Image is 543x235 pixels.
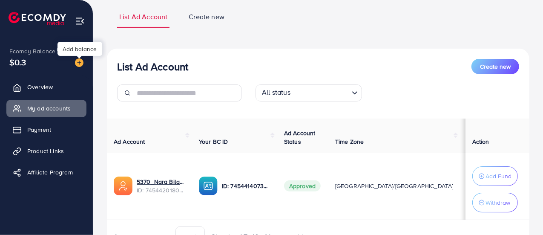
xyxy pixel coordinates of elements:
a: Product Links [6,142,86,160]
span: ID: 7454420180052131856 [137,186,185,194]
img: menu [75,16,85,26]
span: All status [260,86,292,99]
a: Affiliate Program [6,164,86,181]
a: My ad accounts [6,100,86,117]
span: Create new [480,62,511,71]
button: Add Fund [472,166,518,186]
span: Create new [189,12,224,22]
img: image [75,58,83,67]
img: ic-ads-acc.e4c84228.svg [114,177,132,195]
span: Ad Account [114,137,145,146]
span: Affiliate Program [27,168,73,177]
span: Ecomdy Balance [9,47,55,55]
span: Ad Account Status [284,129,316,146]
a: 5370_Nara Bilal_1735617458004 [137,177,185,186]
span: [GEOGRAPHIC_DATA]/[GEOGRAPHIC_DATA] [335,182,454,190]
div: Search for option [256,84,362,102]
span: Time Zone [335,137,364,146]
span: My ad accounts [27,104,71,113]
p: ID: 7454414073346818064 [222,181,270,191]
span: List Ad Account [119,12,167,22]
p: Withdraw [486,197,510,208]
div: Add balance [57,42,102,56]
span: Action [472,137,489,146]
a: Overview [6,78,86,96]
span: Product Links [27,147,64,155]
iframe: Chat [507,197,537,229]
span: Approved [284,180,321,191]
a: Payment [6,121,86,138]
span: Overview [27,83,53,91]
img: ic-ba-acc.ded83a64.svg [199,177,218,195]
input: Search for option [293,86,348,99]
button: Withdraw [472,193,518,212]
div: <span class='underline'>5370_Nara Bilal_1735617458004</span></br>7454420180052131856 [137,177,185,195]
button: Create new [471,59,519,74]
span: Payment [27,125,51,134]
span: $0.3 [9,56,26,68]
span: Your BC ID [199,137,228,146]
p: Add Fund [486,171,511,181]
img: logo [9,12,66,25]
h3: List Ad Account [117,61,188,73]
